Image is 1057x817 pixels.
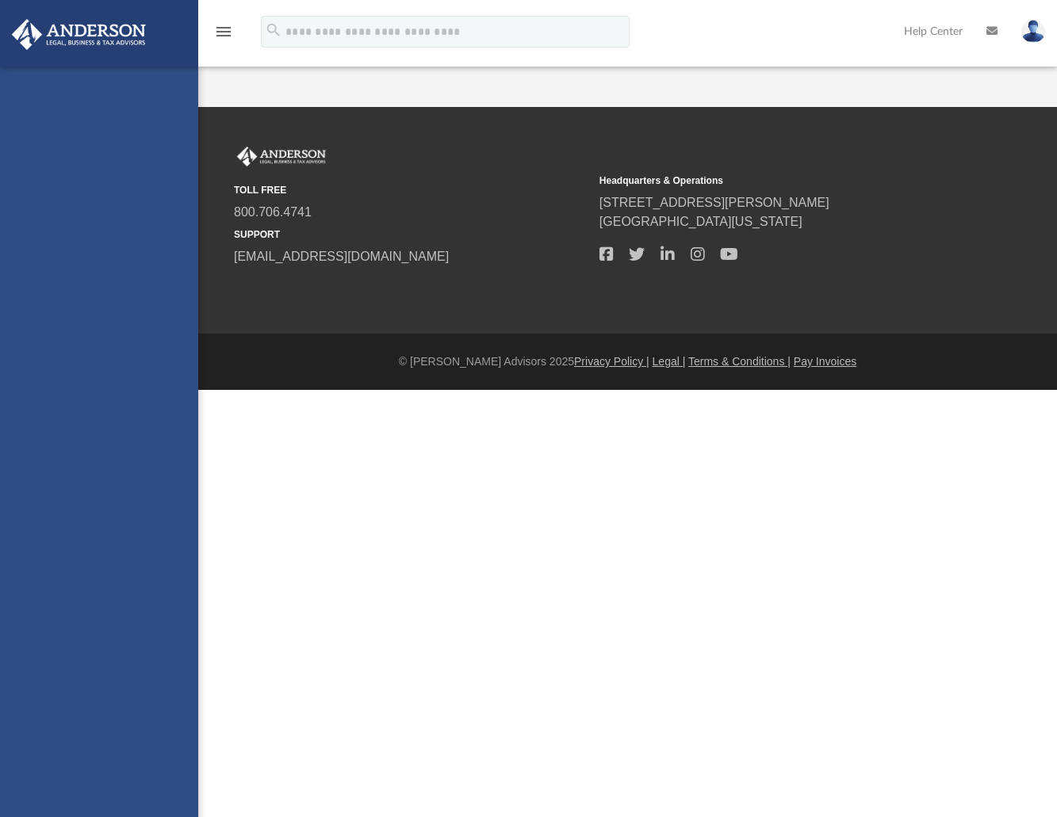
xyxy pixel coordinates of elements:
a: Pay Invoices [794,355,856,368]
a: Privacy Policy | [574,355,649,368]
i: menu [214,22,233,41]
img: User Pic [1021,20,1045,43]
small: SUPPORT [234,227,588,242]
a: [GEOGRAPHIC_DATA][US_STATE] [599,215,802,228]
a: [STREET_ADDRESS][PERSON_NAME] [599,196,829,209]
a: Terms & Conditions | [688,355,791,368]
a: 800.706.4741 [234,205,312,219]
small: Headquarters & Operations [599,174,954,188]
a: Legal | [653,355,686,368]
i: search [265,21,282,39]
a: [EMAIL_ADDRESS][DOMAIN_NAME] [234,250,449,263]
div: © [PERSON_NAME] Advisors 2025 [198,353,1057,370]
small: TOLL FREE [234,183,588,197]
img: Anderson Advisors Platinum Portal [7,19,151,50]
img: Anderson Advisors Platinum Portal [234,147,329,167]
a: menu [214,30,233,41]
